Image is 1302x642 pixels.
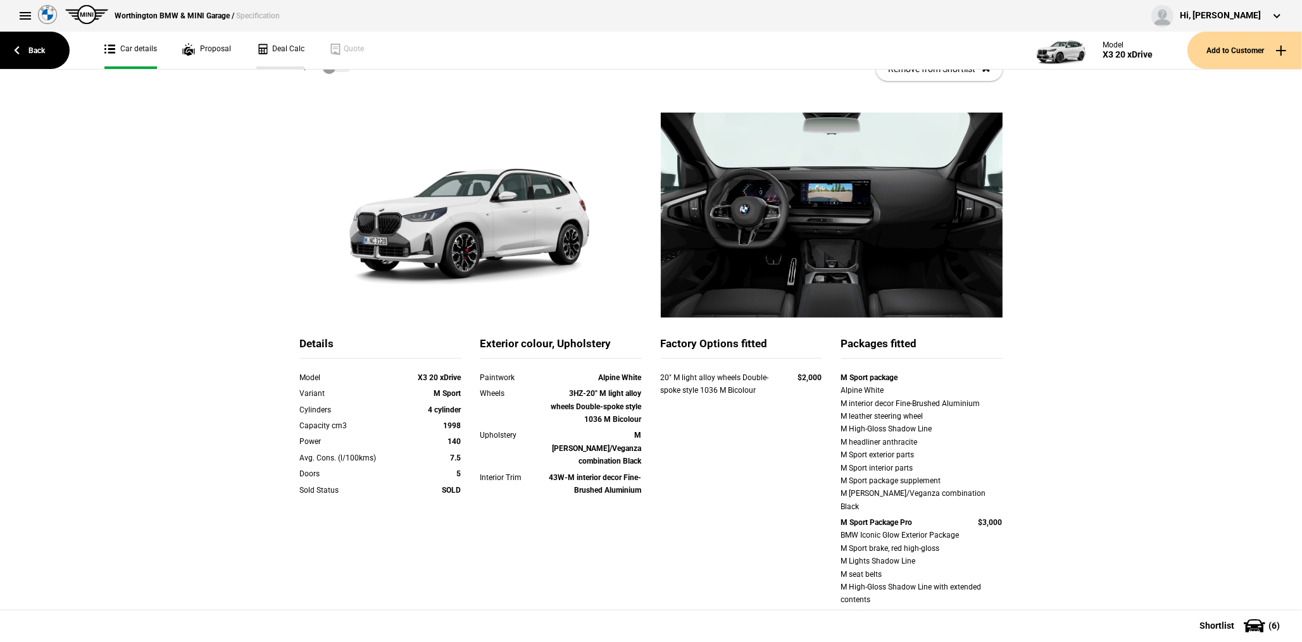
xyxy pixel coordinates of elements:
[236,11,280,20] span: Specification
[300,371,397,384] div: Model
[442,486,461,495] strong: SOLD
[444,421,461,430] strong: 1998
[300,419,397,432] div: Capacity cm3
[841,384,1003,513] div: Alpine White M interior decor Fine-Brushed Aluminium M leather steering wheel M High-Gloss Shadow...
[1103,49,1153,60] div: X3 20 xDrive
[418,373,461,382] strong: X3 20 xDrive
[182,32,231,69] a: Proposal
[300,387,397,400] div: Variant
[115,10,280,22] div: Worthington BMW & MINI Garage /
[1199,621,1234,630] span: Shortlist
[300,484,397,497] div: Sold Status
[841,336,1003,359] div: Packages fitted
[300,452,397,464] div: Avg. Cons. (l/100kms)
[599,373,642,382] strong: Alpine White
[480,387,545,400] div: Wheels
[300,336,461,359] div: Details
[480,371,545,384] div: Paintwork
[434,389,461,398] strong: M Sport
[661,371,774,397] div: 20" M light alloy wheels Double-spoke style 1036 M Bicolour
[451,454,461,462] strong: 7.5
[480,471,545,484] div: Interior Trim
[1268,621,1280,630] span: ( 6 )
[1187,32,1302,69] button: Add to Customer
[1180,9,1261,22] div: Hi, [PERSON_NAME]
[798,373,822,382] strong: $2,000
[300,404,397,416] div: Cylinders
[457,469,461,478] strong: 5
[549,473,642,495] strong: 43W-M interior decor Fine-Brushed Aluminium
[480,429,545,441] div: Upholstery
[553,431,642,466] strong: M [PERSON_NAME]/Veganza combination Black
[841,529,1003,632] div: BMW Iconic Glow Exterior Package M Sport brake, red high-gloss M Lights Shadow Line M seat belts ...
[448,437,461,446] strong: 140
[38,5,57,24] img: bmw.png
[1103,40,1153,49] div: Model
[65,5,108,24] img: mini.png
[429,405,461,414] strong: 4 cylinder
[661,336,822,359] div: Factory Options fitted
[300,435,397,448] div: Power
[979,518,1003,527] strong: $3,000
[551,389,642,424] strong: 3HZ-20" M light alloy wheels Double-spoke style 1036 M Bicolour
[104,32,157,69] a: Car details
[256,32,304,69] a: Deal Calc
[841,373,898,382] strong: M Sport package
[480,336,642,359] div: Exterior colour, Upholstery
[1180,610,1302,641] button: Shortlist(6)
[841,518,913,527] strong: M Sport Package Pro
[300,467,397,480] div: Doors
